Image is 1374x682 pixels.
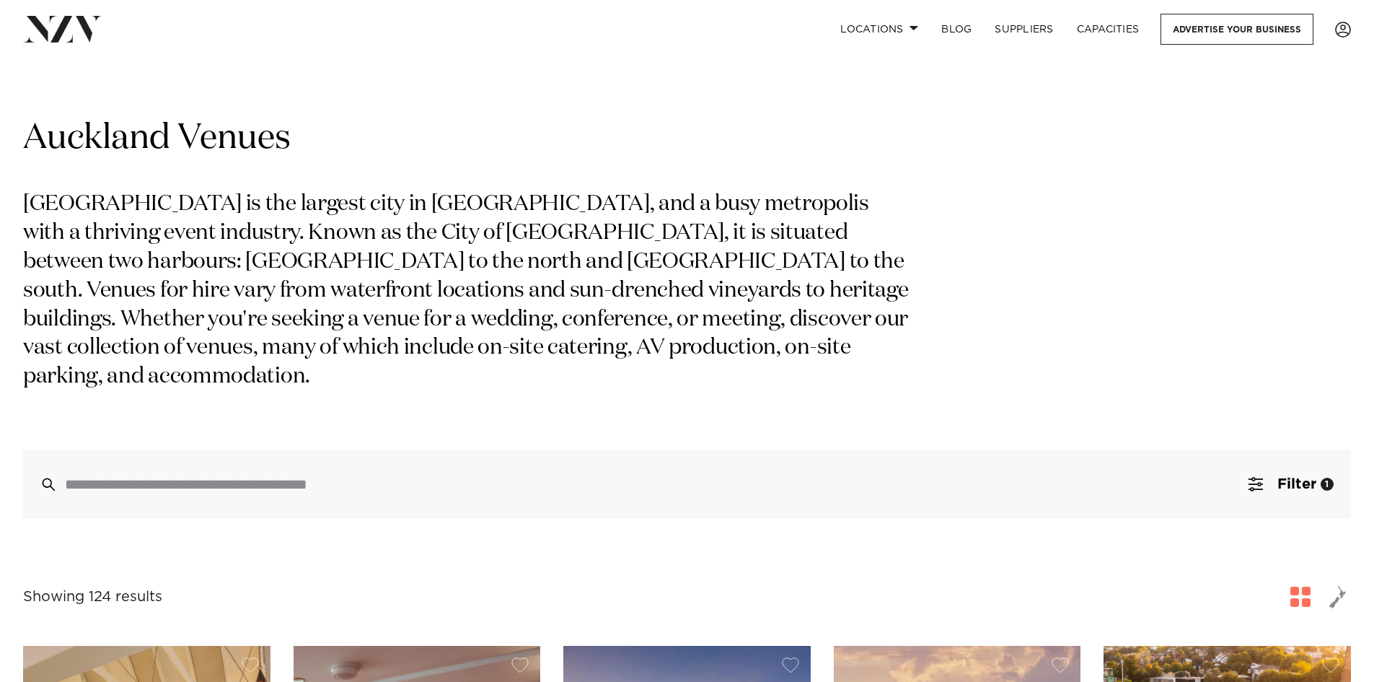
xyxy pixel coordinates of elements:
button: Filter1 [1231,450,1351,519]
div: 1 [1321,478,1334,491]
a: BLOG [930,14,983,45]
img: nzv-logo.png [23,16,102,42]
h1: Auckland Venues [23,116,1351,162]
p: [GEOGRAPHIC_DATA] is the largest city in [GEOGRAPHIC_DATA], and a busy metropolis with a thriving... [23,191,915,392]
a: Capacities [1065,14,1151,45]
a: Locations [829,14,930,45]
span: Filter [1277,477,1316,491]
div: Showing 124 results [23,586,162,608]
a: SUPPLIERS [983,14,1065,45]
a: Advertise your business [1161,14,1313,45]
